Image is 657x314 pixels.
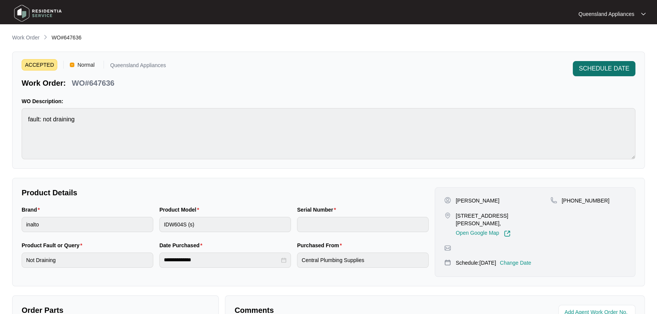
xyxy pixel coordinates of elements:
input: Serial Number [297,217,429,232]
img: map-pin [444,212,451,219]
span: Normal [74,59,97,71]
label: Serial Number [297,206,339,214]
input: Product Model [159,217,291,232]
p: Schedule: [DATE] [456,259,496,267]
img: map-pin [550,197,557,204]
button: SCHEDULE DATE [573,61,635,76]
p: WO#647636 [72,78,114,88]
img: map-pin [444,245,451,251]
img: user-pin [444,197,451,204]
img: Vercel Logo [70,63,74,67]
span: ACCEPTED [22,59,57,71]
p: [STREET_ADDRESS][PERSON_NAME], [456,212,550,227]
label: Brand [22,206,43,214]
p: WO Description: [22,97,635,105]
a: Work Order [11,34,41,42]
img: dropdown arrow [641,12,646,16]
span: WO#647636 [52,35,82,41]
input: Date Purchased [164,256,280,264]
p: Work Order: [22,78,66,88]
input: Product Fault or Query [22,253,153,268]
input: Brand [22,217,153,232]
label: Product Model [159,206,202,214]
label: Date Purchased [159,242,205,249]
label: Purchased From [297,242,345,249]
img: residentia service logo [11,2,64,25]
p: Change Date [500,259,531,267]
p: [PERSON_NAME] [456,197,499,204]
textarea: fault: not draining [22,108,635,159]
p: Queensland Appliances [578,10,634,18]
img: Link-External [504,230,511,237]
label: Product Fault or Query [22,242,85,249]
img: map-pin [444,259,451,266]
input: Purchased From [297,253,429,268]
img: chevron-right [42,34,49,40]
p: [PHONE_NUMBER] [562,197,610,204]
a: Open Google Map [456,230,510,237]
p: Work Order [12,34,39,41]
p: Queensland Appliances [110,63,166,71]
span: SCHEDULE DATE [579,64,629,73]
p: Product Details [22,187,429,198]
